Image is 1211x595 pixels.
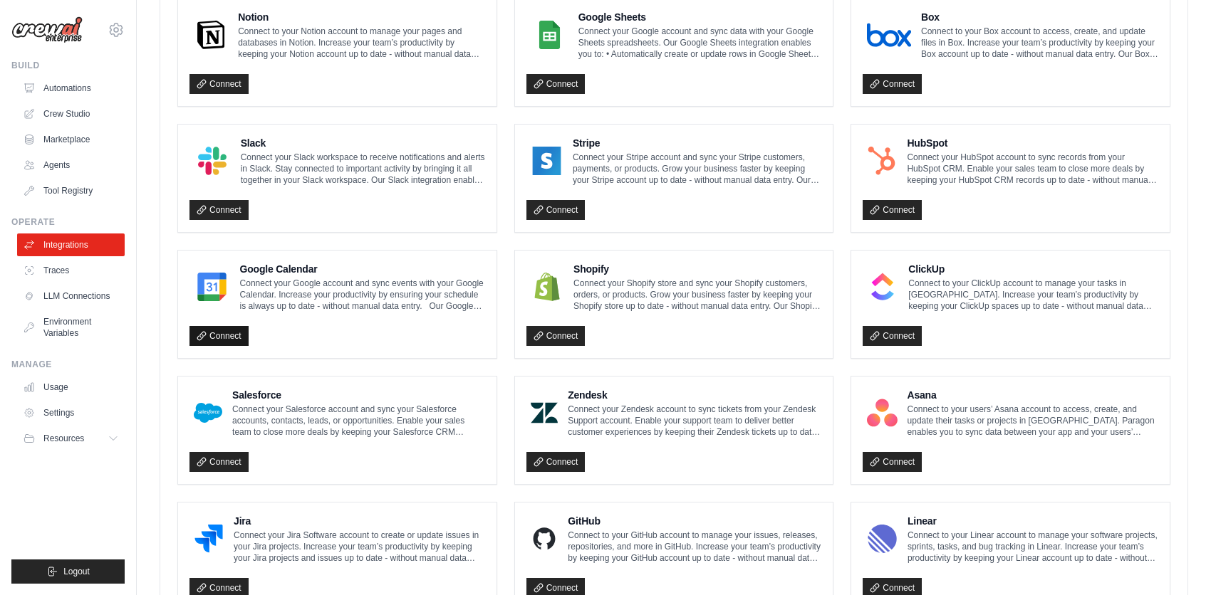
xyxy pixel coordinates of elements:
img: Notion Logo [194,21,228,49]
div: Manage [11,359,125,370]
a: Tool Registry [17,179,125,202]
h4: Stripe [573,136,821,150]
img: Asana Logo [867,399,897,427]
img: Slack Logo [194,147,231,175]
img: Salesforce Logo [194,399,222,427]
a: Environment Variables [17,310,125,344]
button: Resources [17,427,125,450]
h4: Google Sheets [578,10,822,24]
img: Linear Logo [867,525,898,553]
a: Integrations [17,233,125,256]
h4: Jira [234,514,485,528]
a: Usage [17,376,125,399]
h4: Salesforce [232,388,485,402]
h4: HubSpot [907,136,1158,150]
a: Settings [17,401,125,424]
a: Automations [17,77,125,100]
p: Connect to your Notion account to manage your pages and databases in Notion. Increase your team’s... [238,26,485,60]
div: Operate [11,216,125,228]
a: Connect [863,74,922,94]
a: Connect [189,326,249,346]
h4: Zendesk [568,388,821,402]
img: HubSpot Logo [867,147,897,175]
div: Build [11,60,125,71]
span: Logout [63,566,90,577]
h4: Asana [908,388,1158,402]
p: Connect to your Linear account to manage your software projects, sprints, tasks, and bug tracking... [908,530,1158,564]
img: GitHub Logo [531,525,558,553]
h4: Box [921,10,1158,24]
a: Connect [189,200,249,220]
p: Connect your Zendesk account to sync tickets from your Zendesk Support account. Enable your suppo... [568,404,821,438]
a: Traces [17,259,125,282]
p: Connect to your Box account to access, create, and update files in Box. Increase your team’s prod... [921,26,1158,60]
img: Shopify Logo [531,273,563,301]
img: Jira Logo [194,525,224,553]
a: Connect [189,452,249,472]
a: Connect [863,326,922,346]
p: Connect your Google account and sync data with your Google Sheets spreadsheets. Our Google Sheets... [578,26,822,60]
a: Connect [863,452,922,472]
h4: Notion [238,10,485,24]
p: Connect to your GitHub account to manage your issues, releases, repositories, and more in GitHub.... [568,530,821,564]
p: Connect to your ClickUp account to manage your tasks in [GEOGRAPHIC_DATA]. Increase your team’s p... [908,278,1158,312]
h4: ClickUp [908,262,1158,276]
img: Stripe Logo [531,147,563,175]
h4: GitHub [568,514,821,528]
p: Connect your HubSpot account to sync records from your HubSpot CRM. Enable your sales team to clo... [907,152,1158,186]
a: Connect [526,452,586,472]
p: Connect to your users’ Asana account to access, create, and update their tasks or projects in [GE... [908,404,1158,438]
p: Connect your Jira Software account to create or update issues in your Jira projects. Increase you... [234,530,485,564]
img: ClickUp Logo [867,273,898,301]
a: LLM Connections [17,285,125,307]
span: Resources [43,433,84,444]
a: Agents [17,154,125,177]
a: Marketplace [17,128,125,151]
a: Connect [189,74,249,94]
a: Connect [526,74,586,94]
h4: Google Calendar [240,262,485,276]
a: Crew Studio [17,102,125,125]
p: Connect your Slack workspace to receive notifications and alerts in Slack. Stay connected to impo... [241,152,485,186]
img: Zendesk Logo [531,399,558,427]
h4: Linear [908,514,1158,528]
a: Connect [526,326,586,346]
p: Connect your Google account and sync events with your Google Calendar. Increase your productivity... [240,278,485,312]
img: Logo [11,16,83,43]
img: Google Calendar Logo [194,273,230,301]
a: Connect [863,200,922,220]
h4: Slack [241,136,485,150]
p: Connect your Salesforce account and sync your Salesforce accounts, contacts, leads, or opportunit... [232,404,485,438]
h4: Shopify [573,262,821,276]
p: Connect your Shopify store and sync your Shopify customers, orders, or products. Grow your busine... [573,278,821,312]
button: Logout [11,559,125,584]
p: Connect your Stripe account and sync your Stripe customers, payments, or products. Grow your busi... [573,152,821,186]
a: Connect [526,200,586,220]
img: Box Logo [867,21,911,49]
img: Google Sheets Logo [531,21,568,49]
